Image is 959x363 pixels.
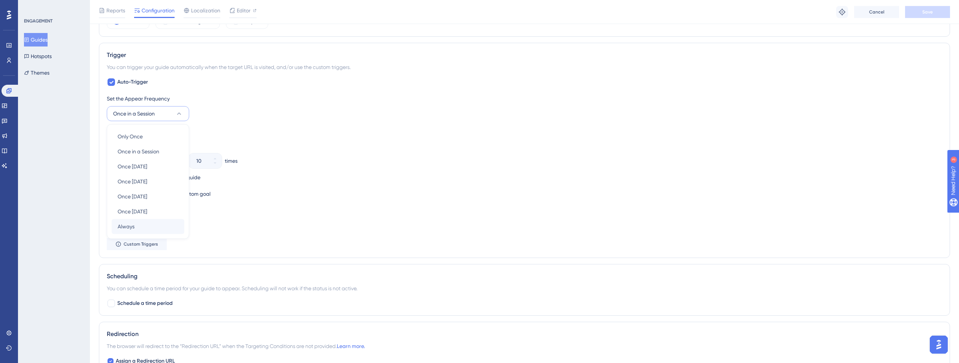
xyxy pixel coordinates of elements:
button: Always [112,219,184,234]
span: Custom Triggers [124,241,158,247]
button: Guides [24,33,48,46]
span: Once in a Session [118,147,159,156]
span: Save [922,9,933,15]
a: Learn more. [337,343,365,349]
div: Redirection [107,330,942,339]
button: Once [DATE] [112,189,184,204]
button: Once in a Session [107,106,189,121]
button: Cancel [854,6,899,18]
span: Cancel [869,9,884,15]
span: Need Help? [18,2,47,11]
button: Save [905,6,950,18]
div: times [225,156,238,165]
span: Always [118,222,134,231]
span: Once [DATE] [118,177,147,186]
div: You can schedule a time period for your guide to appear. Scheduling will not work if the status i... [107,284,942,293]
div: 3 [52,4,54,10]
button: Themes [24,66,49,79]
span: The browser will redirect to the “Redirection URL” when the Targeting Conditions are not provided. [107,342,365,351]
button: Once [DATE] [112,204,184,219]
button: Once [DATE] [112,159,184,174]
span: Editor [237,6,251,15]
span: Schedule a time period [117,299,173,308]
span: Auto-Trigger [117,78,148,87]
button: Custom Triggers [107,238,167,250]
div: Trigger [107,51,942,60]
button: Hotspots [24,49,52,63]
span: Configuration [142,6,175,15]
div: Stop Trigger [107,127,942,136]
div: Scheduling [107,272,942,281]
iframe: UserGuiding AI Assistant Launcher [928,333,950,356]
span: Once in a Session [113,109,155,118]
div: Set the Appear Frequency [107,94,942,103]
span: Once [DATE] [118,207,147,216]
button: Only Once [112,129,184,144]
div: You can trigger your guide automatically when the target URL is visited, and/or use the custom tr... [107,63,942,72]
button: Once [DATE] [112,174,184,189]
div: ENGAGEMENT [24,18,52,24]
span: Once [DATE] [118,192,147,201]
span: Once [DATE] [118,162,147,171]
span: Localization [191,6,220,15]
span: Only Once [118,132,143,141]
button: Once in a Session [112,144,184,159]
span: Reports [106,6,125,15]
